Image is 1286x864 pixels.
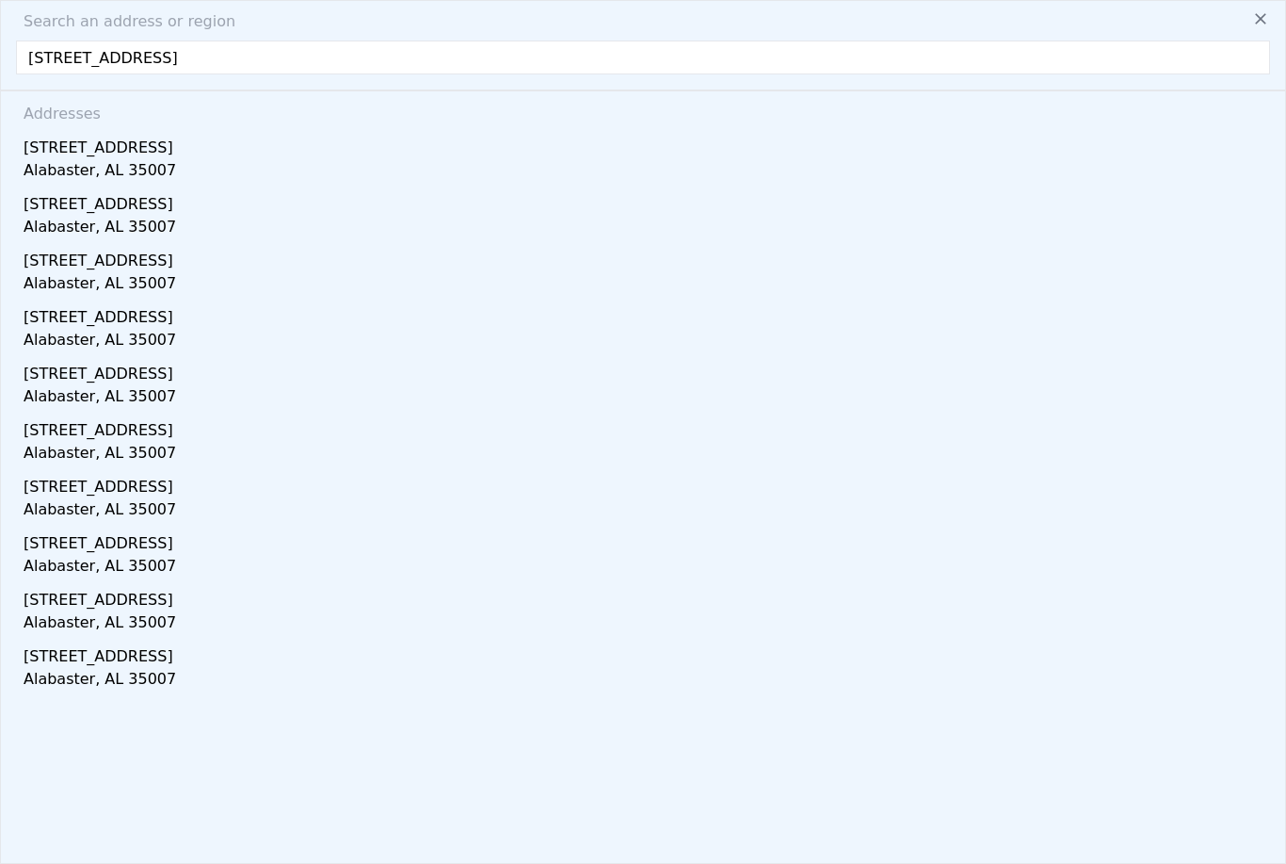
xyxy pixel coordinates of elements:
div: [STREET_ADDRESS] [24,355,1270,385]
div: Alabaster, AL 35007 [24,668,1270,694]
div: [STREET_ADDRESS] [24,525,1270,555]
div: [STREET_ADDRESS] [24,242,1270,272]
div: Alabaster, AL 35007 [24,272,1270,299]
div: Alabaster, AL 35007 [24,555,1270,581]
div: [STREET_ADDRESS] [24,412,1270,442]
div: Alabaster, AL 35007 [24,385,1270,412]
div: [STREET_ADDRESS] [24,468,1270,498]
span: Search an address or region [8,10,235,33]
div: Alabaster, AL 35007 [24,611,1270,638]
div: [STREET_ADDRESS] [24,581,1270,611]
div: [STREET_ADDRESS] [24,299,1270,329]
div: Alabaster, AL 35007 [24,329,1270,355]
div: [STREET_ADDRESS] [24,638,1270,668]
div: Alabaster, AL 35007 [24,498,1270,525]
div: [STREET_ADDRESS] [24,186,1270,216]
div: Alabaster, AL 35007 [24,159,1270,186]
div: [STREET_ADDRESS] [24,129,1270,159]
div: Addresses [16,91,1270,129]
div: Alabaster, AL 35007 [24,442,1270,468]
div: Alabaster, AL 35007 [24,216,1270,242]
